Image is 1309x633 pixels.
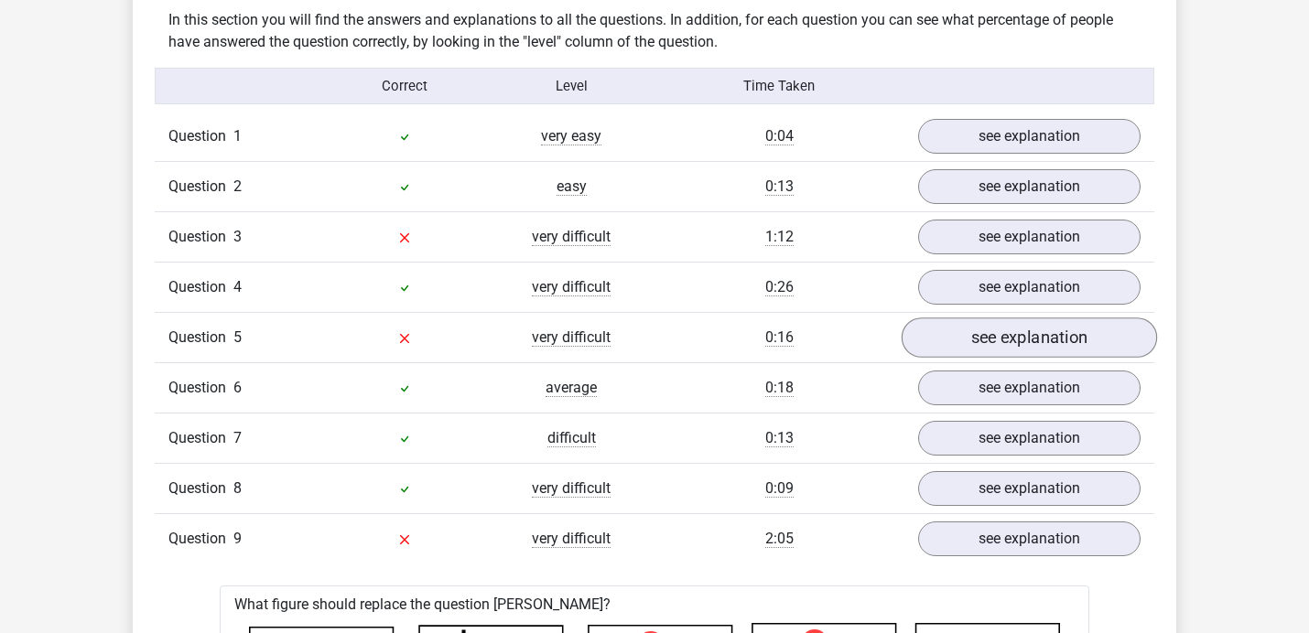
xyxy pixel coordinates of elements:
[765,429,794,447] span: 0:13
[233,379,242,396] span: 6
[532,328,611,347] span: very difficult
[765,379,794,397] span: 0:18
[322,76,489,96] div: Correct
[233,429,242,446] span: 7
[168,176,233,198] span: Question
[233,228,242,245] span: 3
[168,528,233,550] span: Question
[541,127,601,145] span: very easy
[168,427,233,449] span: Question
[765,177,794,196] span: 0:13
[918,220,1141,254] a: see explanation
[765,278,794,296] span: 0:26
[168,377,233,399] span: Question
[155,9,1154,53] div: In this section you will find the answers and explanations to all the questions. In addition, for...
[918,471,1141,506] a: see explanation
[233,530,242,547] span: 9
[488,76,654,96] div: Level
[168,327,233,349] span: Question
[918,370,1141,405] a: see explanation
[918,521,1141,556] a: see explanation
[532,530,611,548] span: very difficult
[168,276,233,298] span: Question
[765,530,794,548] span: 2:05
[168,477,233,499] span: Question
[557,177,587,196] span: easy
[765,228,794,246] span: 1:12
[765,328,794,347] span: 0:16
[918,270,1141,305] a: see explanation
[546,379,597,397] span: average
[233,177,242,195] span: 2
[765,127,794,145] span: 0:04
[918,421,1141,456] a: see explanation
[918,119,1141,154] a: see explanation
[547,429,596,447] span: difficult
[233,328,242,346] span: 5
[532,278,611,296] span: very difficult
[765,479,794,498] span: 0:09
[902,318,1157,359] a: see explanation
[233,278,242,295] span: 4
[233,127,242,145] span: 1
[532,228,611,246] span: very difficult
[654,76,904,96] div: Time Taken
[233,479,242,497] span: 8
[168,125,233,147] span: Question
[168,226,233,248] span: Question
[532,479,611,498] span: very difficult
[918,169,1141,204] a: see explanation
